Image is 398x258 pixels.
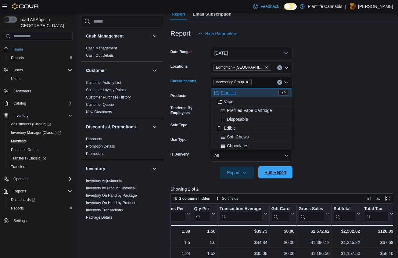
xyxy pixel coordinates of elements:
[227,143,248,149] span: Chocolates
[86,53,114,58] span: Cash Out Details
[194,206,210,222] div: Qty Per Transaction
[216,64,264,70] span: Edmonton - [GEOGRAPHIC_DATA]
[271,228,294,235] div: $0.00
[11,139,27,144] span: Manifests
[211,88,292,97] button: Plantlife
[86,46,117,51] span: Cash Management
[13,101,26,106] span: Catalog
[211,97,292,106] button: Vape
[213,195,241,202] button: Sort fields
[86,95,131,99] a: Customer Purchase History
[364,206,388,212] div: Total Tax
[219,228,267,235] div: $39.73
[298,250,329,257] div: $1,186.50
[9,129,73,136] span: Inventory Manager (Classic)
[9,205,26,212] a: Reports
[195,27,240,40] button: Hide Parameters
[86,215,113,220] span: Package Details
[86,208,123,212] a: Inventory Transactions
[6,137,75,145] button: Manifests
[172,8,185,20] span: Report
[364,250,393,257] div: $58.40
[375,195,382,202] button: Display options
[170,123,187,127] label: Sale Type
[170,49,192,54] label: Date Range
[11,112,31,119] button: Inventory
[6,145,75,154] button: Purchase Orders
[6,163,75,171] button: Transfers
[11,56,24,60] span: Reports
[11,188,73,195] span: Reports
[86,124,136,130] h3: Discounts & Promotions
[13,113,28,118] span: Inventory
[86,124,150,130] button: Discounts & Promotions
[260,3,279,9] span: Feedback
[1,216,75,225] button: Settings
[9,129,64,136] a: Inventory Manager (Classic)
[11,100,73,107] span: Catalog
[11,130,61,135] span: Inventory Manager (Classic)
[194,206,215,222] button: Qty Per Transaction
[86,152,105,156] a: Promotions
[13,218,27,223] span: Settings
[284,80,289,85] button: Close list of options
[13,189,26,194] span: Reports
[86,102,114,107] span: Customer Queue
[11,164,26,169] span: Transfers
[164,228,190,235] div: 1.39
[224,167,250,179] span: Export
[364,206,393,222] button: Total Tax
[219,206,262,222] div: Transaction Average
[86,33,150,39] button: Cash Management
[227,107,272,113] span: Prefilled Vape Cartridge
[1,87,75,95] button: Customers
[13,68,23,73] span: Users
[213,64,271,71] span: Edmonton - Windermere Crossing
[11,175,73,183] span: Operations
[11,88,34,95] a: Customers
[216,79,244,85] span: Accessory Group
[9,54,26,62] a: Reports
[245,80,249,84] button: Remove Accessory Group from selection in this group
[86,110,112,114] a: New Customers
[333,206,355,212] div: Subtotal
[86,81,121,85] a: Customer Activity List
[211,142,292,150] button: Chocolates
[9,146,73,153] span: Purchase Orders
[11,45,73,53] span: Home
[4,42,73,241] nav: Complex example
[9,146,41,153] a: Purchase Orders
[211,133,292,142] button: Soft Chews
[333,206,360,222] button: Subtotal
[271,206,294,222] button: Gift Cards
[364,239,393,246] div: $67.69
[151,67,158,74] button: Customer
[219,206,267,222] button: Transaction Average
[1,99,75,108] button: Catalog
[265,66,268,69] button: Remove Edmonton - Windermere Crossing from selection in this group
[9,155,73,162] span: Transfers (Classic)
[86,137,102,142] span: Discounts
[222,196,238,201] span: Sort fields
[298,206,324,212] div: Gross Sales
[277,65,282,70] button: Clear input
[348,3,356,10] div: Jericho Larson
[211,106,292,115] button: Prefilled Vape Cartridge
[86,67,150,73] button: Customer
[11,175,34,183] button: Operations
[165,250,190,257] div: 1.24
[11,66,25,74] button: Users
[164,206,185,222] div: Items Per Transaction
[205,30,237,37] span: Hide Parameters
[12,3,39,9] img: Cova
[298,206,329,222] button: Gross Sales
[264,169,286,175] span: Run Report
[284,3,297,10] input: Dark Mode
[9,196,73,203] span: Dashboards
[333,250,360,257] div: $1,157.50
[211,47,292,59] button: [DATE]
[1,45,75,53] button: Home
[11,197,35,202] span: Dashboards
